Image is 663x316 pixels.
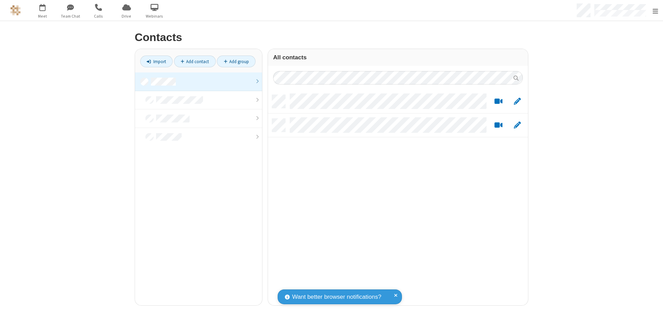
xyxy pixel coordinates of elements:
button: Start a video meeting [492,121,505,130]
div: grid [268,90,528,305]
span: Webinars [142,13,167,19]
span: Calls [86,13,112,19]
span: Drive [114,13,140,19]
span: Meet [30,13,56,19]
button: Start a video meeting [492,97,505,106]
a: Import [140,56,173,67]
span: Team Chat [58,13,84,19]
a: Add group [217,56,256,67]
span: Want better browser notifications? [292,293,381,302]
button: Edit [510,121,524,130]
button: Edit [510,97,524,106]
h2: Contacts [135,31,528,43]
img: QA Selenium DO NOT DELETE OR CHANGE [10,5,21,16]
h3: All contacts [273,54,523,61]
a: Add contact [174,56,216,67]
